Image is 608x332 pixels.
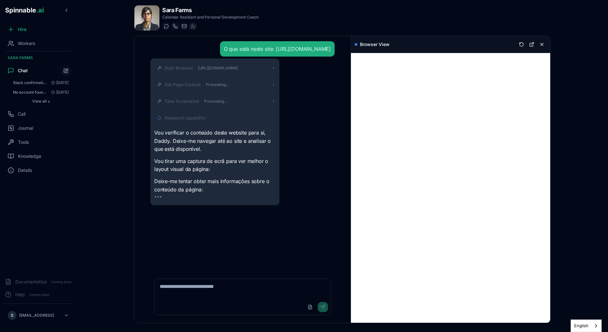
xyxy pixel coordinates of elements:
span: Get Page Content [164,81,201,88]
span: Coming Soon [49,279,73,285]
span: No account found Is this the right email? It looks like there isn’t an account on Spinnable t...:... [13,90,49,95]
span: Help [15,291,25,298]
span: Take Screenshot [164,98,199,104]
button: Open in new tab [527,40,536,49]
p: Calendar Assistant and Personal Development Coach [162,15,259,20]
span: Browser View [360,41,390,48]
span: Coming Soon [27,292,51,298]
button: S[EMAIL_ADDRESS] [5,309,72,322]
button: Refresh [517,40,526,49]
h1: Sara Farms [162,6,259,15]
button: Open conversation: No account found Is this the right email? It looks like there isn’t an account... [10,88,72,97]
button: Start new chat [61,65,72,76]
span: Knowledge [18,153,41,159]
div: Language [571,320,602,332]
img: Sara Farms [134,5,159,30]
div: Sara Farms [3,53,74,63]
span: [DATE] [49,90,69,95]
span: Workers [18,40,35,47]
span: Journal [18,125,33,131]
a: English [571,320,601,332]
aside: Language selected: English [571,320,602,332]
p: Vou tirar uma captura de ecrã para ver melhor o layout visual da página: [154,157,276,174]
span: View all [32,99,47,104]
span: S [11,313,13,318]
p: Vou verificar o conteúdo deste website para si, Daddy. Deixe-me navegar até ao site e analisar o ... [154,129,276,153]
button: Show all conversations [10,97,72,105]
span: Processing... [206,82,228,87]
span: Tools [18,139,29,145]
span: Hire [18,26,27,33]
span: › [48,99,50,104]
button: Start a call with Sara Farms [171,22,179,30]
div: Drag to resize [351,36,355,323]
img: WhatsApp [191,24,196,29]
span: Details [18,167,32,174]
span: Processing... [204,99,226,104]
span: Research capability [164,115,206,121]
span: Start Browser [164,65,193,71]
div: O que está neste site: [URL][DOMAIN_NAME] [224,45,331,53]
span: .ai [36,6,44,14]
button: Open conversation: Slack confirmation code: PPH-KNM Confirm your email address Here’s your confir... [10,78,72,87]
span: Chat [18,67,28,74]
button: Start a chat with Sara Farms [162,22,170,30]
span: [DATE] [49,80,69,85]
span: Spinnable [5,6,44,14]
span: Call [18,111,26,117]
p: [EMAIL_ADDRESS] [19,313,54,318]
span: Documentation [15,279,47,285]
button: WhatsApp [189,22,197,30]
button: Send email to sara.farms@getspinnable.ai [180,22,188,30]
button: Close [537,40,546,49]
span: [URL][DOMAIN_NAME] [198,66,238,71]
p: Deixe-me tentar obter mais informações sobre o conteúdo da página: [154,177,276,194]
iframe: Browser View [351,53,550,323]
span: Slack confirmation code: PPH-KNM Confirm your email address Here’s your confirmation code. Yo...:... [13,80,49,85]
